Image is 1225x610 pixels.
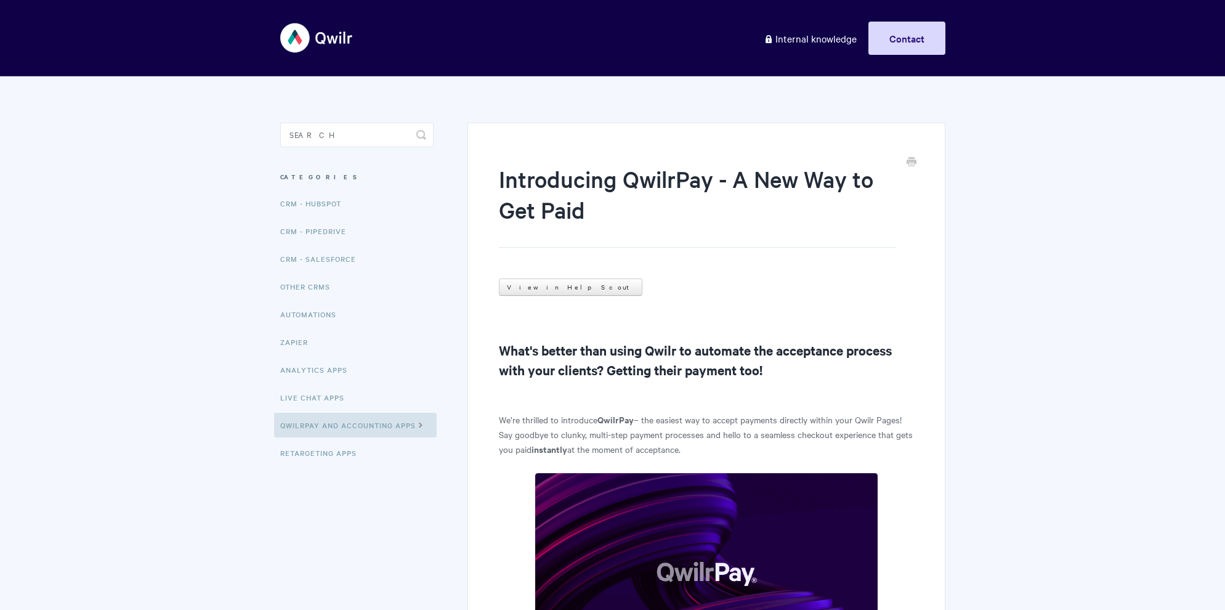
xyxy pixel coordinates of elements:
[274,413,437,437] a: QwilrPay and Accounting Apps
[597,413,634,426] strong: QwilrPay
[499,163,895,248] h1: Introducing QwilrPay - A New Way to Get Paid
[280,330,317,354] a: Zapier
[280,441,366,465] a: Retargeting Apps
[280,166,434,188] h3: Categories
[280,246,365,271] a: CRM - Salesforce
[532,442,567,455] strong: instantly
[280,385,354,410] a: Live Chat Apps
[280,302,346,327] a: Automations
[280,357,357,382] a: Analytics Apps
[280,191,350,216] a: CRM - HubSpot
[499,412,913,457] p: We’re thrilled to introduce – the easiest way to accept payments directly within your Qwilr Pages...
[280,219,355,243] a: CRM - Pipedrive
[868,22,945,55] a: Contact
[499,279,642,296] a: View in Help Scout
[280,123,434,147] input: Search
[499,340,913,380] h2: What's better than using Qwilr to automate the acceptance process with your clients? Getting thei...
[907,156,916,169] a: Print this Article
[754,22,866,55] a: Internal knowledge
[280,15,354,61] img: Qwilr Help Center
[280,274,339,299] a: Other CRMs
